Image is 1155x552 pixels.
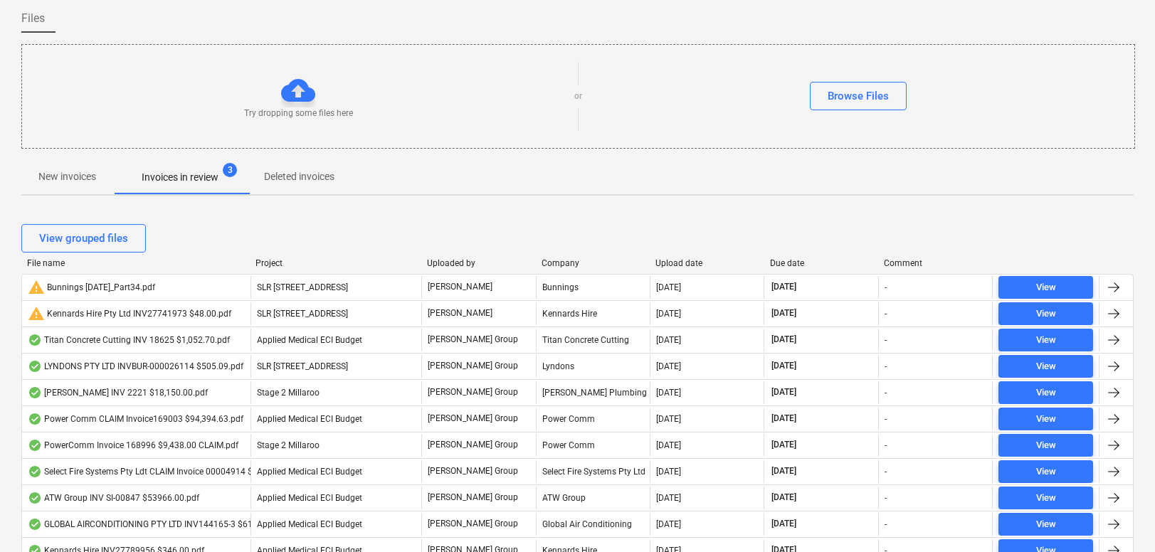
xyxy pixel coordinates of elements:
div: OCR finished [28,519,42,530]
div: [DATE] [656,414,681,424]
button: View [998,302,1093,325]
span: Applied Medical ECI Budget [257,414,362,424]
div: LYNDONS PTY LTD INVBUR-000026114 $505.09.pdf [28,361,243,372]
div: Titan Concrete Cutting INV 18625 $1,052.70.pdf [28,334,230,346]
span: SLR 2 Millaroo Drive [257,309,348,319]
div: - [885,414,887,424]
div: [PERSON_NAME] INV 2221 $18,150.00.pdf [28,387,208,398]
div: PowerComm Invoice 168996 $9,438.00 CLAIM.pdf [28,440,238,451]
div: Project [255,258,416,268]
p: [PERSON_NAME] Group [428,492,518,504]
div: Try dropping some files hereorBrowse Files [21,44,1135,149]
div: Kennards Hire Pty Ltd INV27741973 $48.00.pdf [28,305,231,322]
span: SLR 2 Millaroo Drive [257,361,348,371]
div: [DATE] [656,519,681,529]
div: Bunnings [536,276,650,299]
div: Power Comm CLAIM Invoice169003 $94,394.63.pdf [28,413,243,425]
span: Stage 2 Millaroo [257,388,320,398]
div: [DATE] [656,282,681,292]
div: Power Comm [536,434,650,457]
div: OCR finished [28,413,42,425]
span: [DATE] [770,360,798,372]
div: GLOBAL AIRCONDITIONING PTY LTD INV144165-3 $61,358.00.pdf [28,519,296,530]
div: View [1036,332,1056,349]
div: File name [27,258,244,268]
div: Browse Files [828,87,889,105]
div: [DATE] [656,440,681,450]
div: [DATE] [656,493,681,503]
span: SLR 2 Millaroo Drive [257,282,348,292]
p: Deleted invoices [264,169,334,184]
button: View [998,434,1093,457]
div: OCR finished [28,466,42,477]
span: [DATE] [770,465,798,477]
span: Files [21,10,45,27]
div: Lyndons [536,355,650,378]
button: View [998,381,1093,404]
div: ATW Group INV SI-00847 $53966.00.pdf [28,492,199,504]
div: Upload date [655,258,759,268]
span: Stage 2 Millaroo [257,440,320,450]
div: View [1036,516,1056,533]
div: - [885,335,887,345]
div: Bunnings [DATE]_Part34.pdf [28,279,155,296]
div: - [885,493,887,503]
span: warning [28,279,45,296]
span: [DATE] [770,492,798,504]
p: or [574,90,582,102]
p: [PERSON_NAME] Group [428,465,518,477]
div: OCR finished [28,440,42,451]
div: View [1036,280,1056,296]
div: OCR finished [28,387,42,398]
div: OCR finished [28,334,42,346]
span: [DATE] [770,386,798,398]
div: - [885,440,887,450]
button: View [998,460,1093,483]
span: Applied Medical ECI Budget [257,335,362,345]
div: View [1036,490,1056,506]
p: New invoices [38,169,96,184]
p: [PERSON_NAME] Group [428,413,518,425]
span: [DATE] [770,334,798,346]
div: [DATE] [656,361,681,371]
button: View [998,329,1093,351]
span: warning [28,305,45,322]
div: View [1036,306,1056,322]
p: [PERSON_NAME] Group [428,518,518,530]
span: [DATE] [770,518,798,530]
div: Kennards Hire [536,302,650,325]
div: - [885,519,887,529]
button: Browse Files [810,82,907,110]
div: - [885,361,887,371]
div: Titan Concrete Cutting [536,329,650,351]
p: [PERSON_NAME] [428,307,492,319]
span: Applied Medical ECI Budget [257,467,362,477]
div: View [1036,464,1056,480]
div: Global Air Conditioning [536,513,650,536]
div: Comment [884,258,987,268]
span: [DATE] [770,307,798,319]
button: View [998,408,1093,430]
div: [DATE] [656,335,681,345]
span: Applied Medical ECI Budget [257,519,362,529]
div: - [885,388,887,398]
div: OCR finished [28,492,42,504]
div: Uploaded by [427,258,530,268]
p: Try dropping some files here [244,107,353,120]
div: Due date [770,258,873,268]
div: View grouped files [39,229,128,248]
div: [DATE] [656,467,681,477]
button: View [998,487,1093,509]
div: - [885,467,887,477]
button: View [998,355,1093,378]
button: View grouped files [21,224,146,253]
span: [DATE] [770,439,798,451]
p: [PERSON_NAME] [428,281,492,293]
iframe: Chat Widget [1084,484,1155,552]
span: Applied Medical ECI Budget [257,493,362,503]
p: [PERSON_NAME] Group [428,386,518,398]
div: - [885,282,887,292]
div: Select Fire Systems Pty Ltd [536,460,650,483]
div: View [1036,437,1056,454]
div: Power Comm [536,408,650,430]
